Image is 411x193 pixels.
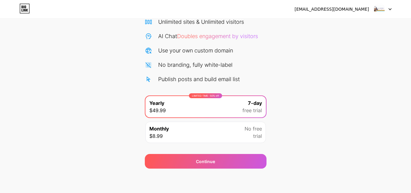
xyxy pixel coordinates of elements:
[158,61,232,69] div: No branding, fully white-label
[294,6,369,13] div: [EMAIL_ADDRESS][DOMAIN_NAME]
[177,33,258,39] span: Doubles engagement by visitors
[242,107,262,114] span: free trial
[158,75,240,83] div: Publish posts and build email list
[374,3,385,15] img: neerajdiagnostic
[149,132,163,140] span: $8.99
[253,132,262,140] span: trial
[245,125,262,132] span: No free
[196,158,215,165] span: Continue
[189,93,222,98] div: LIMITED TIME : 50% off
[149,107,166,114] span: $49.99
[149,125,169,132] span: Monthly
[158,32,258,40] div: AI Chat
[158,46,233,55] div: Use your own custom domain
[158,18,244,26] div: Unlimited sites & Unlimited visitors
[149,99,164,107] span: Yearly
[248,99,262,107] span: 7-day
